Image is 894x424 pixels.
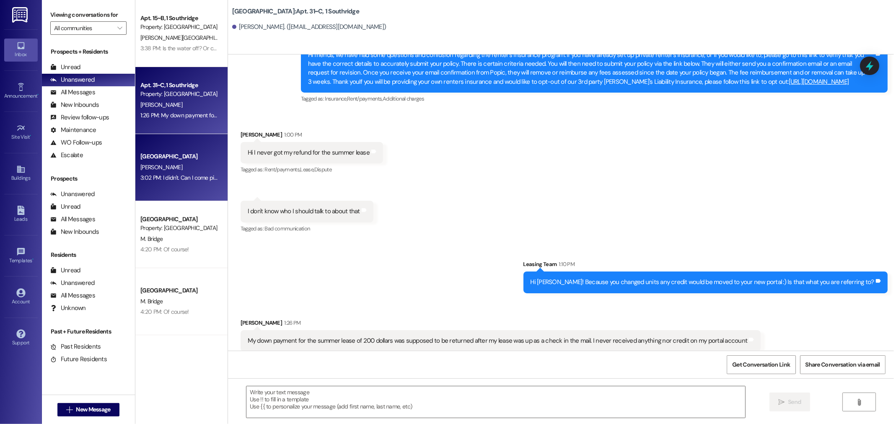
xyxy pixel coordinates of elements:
[42,327,135,336] div: Past + Future Residents
[140,81,218,90] div: Apt. 31~C, 1 Southridge
[4,162,38,185] a: Buildings
[557,260,575,269] div: 1:10 PM
[727,355,796,374] button: Get Conversation Link
[314,166,332,173] span: Dispute
[347,95,383,102] span: Rent/payments ,
[50,138,102,147] div: WO Follow-ups
[806,360,880,369] span: Share Conversation via email
[50,190,95,199] div: Unanswered
[241,222,373,235] div: Tagged as:
[325,95,347,102] span: Insurance ,
[66,406,73,413] i: 
[57,403,119,416] button: New Message
[789,78,849,86] a: [URL][DOMAIN_NAME]
[241,163,383,176] div: Tagged as:
[770,393,810,411] button: Send
[140,14,218,23] div: Apt. 15~B, 1 Southridge
[248,148,370,157] div: Hi I never got my refund for the summer lease
[301,166,314,173] span: Lease ,
[232,7,359,16] b: [GEOGRAPHIC_DATA]: Apt. 31~C, 1 Southridge
[232,23,386,31] div: [PERSON_NAME]. ([EMAIL_ADDRESS][DOMAIN_NAME])
[50,279,95,287] div: Unanswered
[30,133,31,139] span: •
[531,278,875,287] div: Hi [PERSON_NAME]! Because you changed units any credit would be moved to your new portal :) Is th...
[140,174,289,181] div: 3:02 PM: I didn't. Can I come pick this one up [DATE] and see?
[282,318,301,327] div: 1:26 PM
[140,286,218,295] div: [GEOGRAPHIC_DATA]
[282,130,302,139] div: 1:00 PM
[856,399,862,406] i: 
[140,308,189,315] div: 4:20 PM: Of course!
[140,163,182,171] span: [PERSON_NAME]
[301,93,888,105] div: Tagged as:
[50,355,107,364] div: Future Residents
[308,51,874,87] div: Hi friends, we have had some questions and confusion regarding the renter's insurance program. If...
[76,405,110,414] span: New Message
[788,398,801,406] span: Send
[4,327,38,349] a: Support
[50,63,80,72] div: Unread
[140,101,182,109] span: [PERSON_NAME]
[117,25,122,31] i: 
[12,7,29,23] img: ResiDesk Logo
[50,151,83,160] div: Escalate
[50,202,80,211] div: Unread
[50,88,95,97] div: All Messages
[800,355,886,374] button: Share Conversation via email
[50,101,99,109] div: New Inbounds
[50,113,109,122] div: Review follow-ups
[50,75,95,84] div: Unanswered
[778,399,785,406] i: 
[4,286,38,308] a: Account
[248,207,360,216] div: I don't know who I should talk to about that
[50,266,80,275] div: Unread
[140,215,218,224] div: [GEOGRAPHIC_DATA]
[241,318,761,330] div: [PERSON_NAME]
[140,152,218,161] div: [GEOGRAPHIC_DATA]
[50,291,95,300] div: All Messages
[4,203,38,226] a: Leads
[241,130,383,142] div: [PERSON_NAME]
[54,21,113,35] input: All communities
[140,224,218,233] div: Property: [GEOGRAPHIC_DATA]
[140,246,189,253] div: 4:20 PM: Of course!
[248,336,748,345] div: My down payment for the summer lease of 200 dollars was supposed to be returned after my lease wa...
[732,360,790,369] span: Get Conversation Link
[140,235,163,243] span: M. Bridge
[50,126,96,134] div: Maintenance
[523,260,888,271] div: Leasing Team
[383,95,424,102] span: Additional charges
[50,8,127,21] label: Viewing conversations for
[4,121,38,144] a: Site Visit •
[50,304,86,313] div: Unknown
[265,225,310,232] span: Bad communication
[50,342,101,351] div: Past Residents
[50,228,99,236] div: New Inbounds
[42,251,135,259] div: Residents
[42,47,135,56] div: Prospects + Residents
[37,92,39,98] span: •
[265,166,301,173] span: Rent/payments ,
[140,297,163,305] span: M. Bridge
[140,23,218,31] div: Property: [GEOGRAPHIC_DATA]
[50,215,95,224] div: All Messages
[140,111,622,119] div: 1:26 PM: My down payment for the summer lease of 200 dollars was supposed to be returned after my...
[42,174,135,183] div: Prospects
[140,44,262,52] div: 3:38 PM: Is the water off? Or can I do my laundry?
[32,256,34,262] span: •
[4,39,38,61] a: Inbox
[140,34,236,41] span: [PERSON_NAME][GEOGRAPHIC_DATA]
[4,245,38,267] a: Templates •
[140,90,218,98] div: Property: [GEOGRAPHIC_DATA]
